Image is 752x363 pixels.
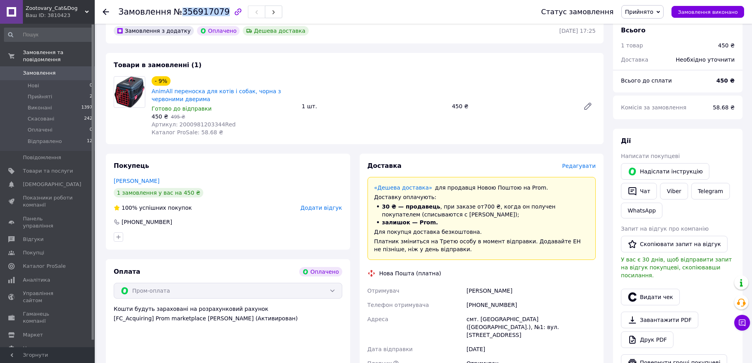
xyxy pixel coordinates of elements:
[23,49,95,63] span: Замовлення та повідомлення
[103,8,109,16] div: Повернутися назад
[621,153,680,159] span: Написати покупцеві
[713,104,735,111] span: 58.68 ₴
[671,6,744,18] button: Замовлення виконано
[114,268,140,275] span: Оплата
[382,203,441,210] span: 30 ₴ — продавець
[23,290,73,304] span: Управління сайтом
[621,26,645,34] span: Всього
[28,115,54,122] span: Скасовані
[23,310,73,325] span: Гаманець компанії
[541,8,614,16] div: Статус замовлення
[368,162,402,169] span: Доставка
[374,237,589,253] div: Платник зміниться на Третю особу в момент відправки. Додавайте ЕН не пізніше, ніж у день відправки.
[114,26,194,36] div: Замовлення з додатку
[28,104,52,111] span: Виконані
[298,101,448,112] div: 1 шт.
[114,162,149,169] span: Покупець
[171,114,185,120] span: 495 ₴
[4,28,93,42] input: Пошук
[465,284,597,298] div: [PERSON_NAME]
[382,219,438,226] span: залишок — Prom.
[580,98,596,114] a: Редагувати
[23,249,44,256] span: Покупці
[23,276,50,284] span: Аналітика
[90,82,92,89] span: 0
[377,269,443,277] div: Нова Пошта (платна)
[449,101,577,112] div: 450 ₴
[368,346,413,352] span: Дата відправки
[114,314,342,322] div: [FC_Acquiring] Prom marketplace [PERSON_NAME] (Активирован)
[23,263,66,270] span: Каталог ProSale
[23,345,63,352] span: Налаштування
[716,77,735,84] b: 450 ₴
[87,138,92,145] span: 12
[368,316,388,322] span: Адреса
[28,138,62,145] span: Відправлено
[152,105,212,112] span: Готово до відправки
[374,193,589,201] div: Доставку оплачують:
[621,236,728,252] button: Скопіювати запит на відгук
[114,204,192,212] div: успішних покупок
[152,129,223,135] span: Каталог ProSale: 58.68 ₴
[465,342,597,356] div: [DATE]
[374,203,589,218] li: , при заказе от 700 ₴ , когда он получен покупателем (списываются с [PERSON_NAME]);
[114,188,203,197] div: 1 замовлення у вас на 450 ₴
[625,9,653,15] span: Прийнято
[678,9,738,15] span: Замовлення виконано
[114,77,144,107] img: AnimAll переноска для котів і собак, чорна з червоними дверима
[23,194,73,209] span: Показники роботи компанії
[28,82,39,89] span: Нові
[122,205,137,211] span: 100%
[621,226,709,232] span: Запит на відгук про компанію
[197,26,240,36] div: Оплачено
[152,76,171,86] div: - 9%
[374,228,589,236] div: Для покупця доставка безкоштовна.
[174,7,230,17] span: №356917079
[621,256,732,278] span: У вас є 30 днів, щоб відправити запит на відгук покупцеві, скопіювавши посилання.
[621,137,631,145] span: Дії
[621,289,680,305] button: Видати чек
[621,77,672,84] span: Всього до сплати
[368,302,429,308] span: Телефон отримувача
[374,184,432,191] a: «Дешева доставка»
[121,218,173,226] div: [PHONE_NUMBER]
[26,5,85,12] span: Zootovary_Cat&Dog
[621,42,643,49] span: 1 товар
[23,154,61,161] span: Повідомлення
[562,163,596,169] span: Редагувати
[368,288,399,294] span: Отримувач
[691,183,730,199] a: Telegram
[114,61,202,69] span: Товари в замовленні (1)
[84,115,92,122] span: 242
[734,315,750,331] button: Чат з покупцем
[28,93,52,100] span: Прийняті
[114,305,342,322] div: Кошти будуть зараховані на розрахунковий рахунок
[300,205,342,211] span: Додати відгук
[621,56,648,63] span: Доставка
[621,104,686,111] span: Комісія за замовлення
[374,184,589,192] div: для продавця Новою Поштою на Prom.
[81,104,92,111] span: 1397
[621,312,698,328] a: Завантажити PDF
[152,88,281,102] a: AnimAll переноска для котів і собак, чорна з червоними дверима
[718,41,735,49] div: 450 ₴
[621,331,673,348] a: Друк PDF
[152,113,168,120] span: 450 ₴
[671,51,739,68] div: Необхідно уточнити
[621,183,657,199] button: Чат
[114,178,159,184] a: [PERSON_NAME]
[152,121,236,128] span: Артикул: 2000981203344Red
[465,312,597,342] div: смт. [GEOGRAPHIC_DATA] ([GEOGRAPHIC_DATA].), №1: вул. [STREET_ADDRESS]
[660,183,688,199] a: Viber
[559,28,596,34] time: [DATE] 17:25
[23,167,73,175] span: Товари та послуги
[28,126,53,134] span: Оплачені
[243,26,308,36] div: Дешева доставка
[90,93,92,100] span: 2
[26,12,95,19] div: Ваш ID: 3810423
[23,181,81,188] span: [DEMOGRAPHIC_DATA]
[299,267,342,276] div: Оплачено
[621,163,709,180] button: Надіслати інструкцію
[23,215,73,229] span: Панель управління
[90,126,92,134] span: 0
